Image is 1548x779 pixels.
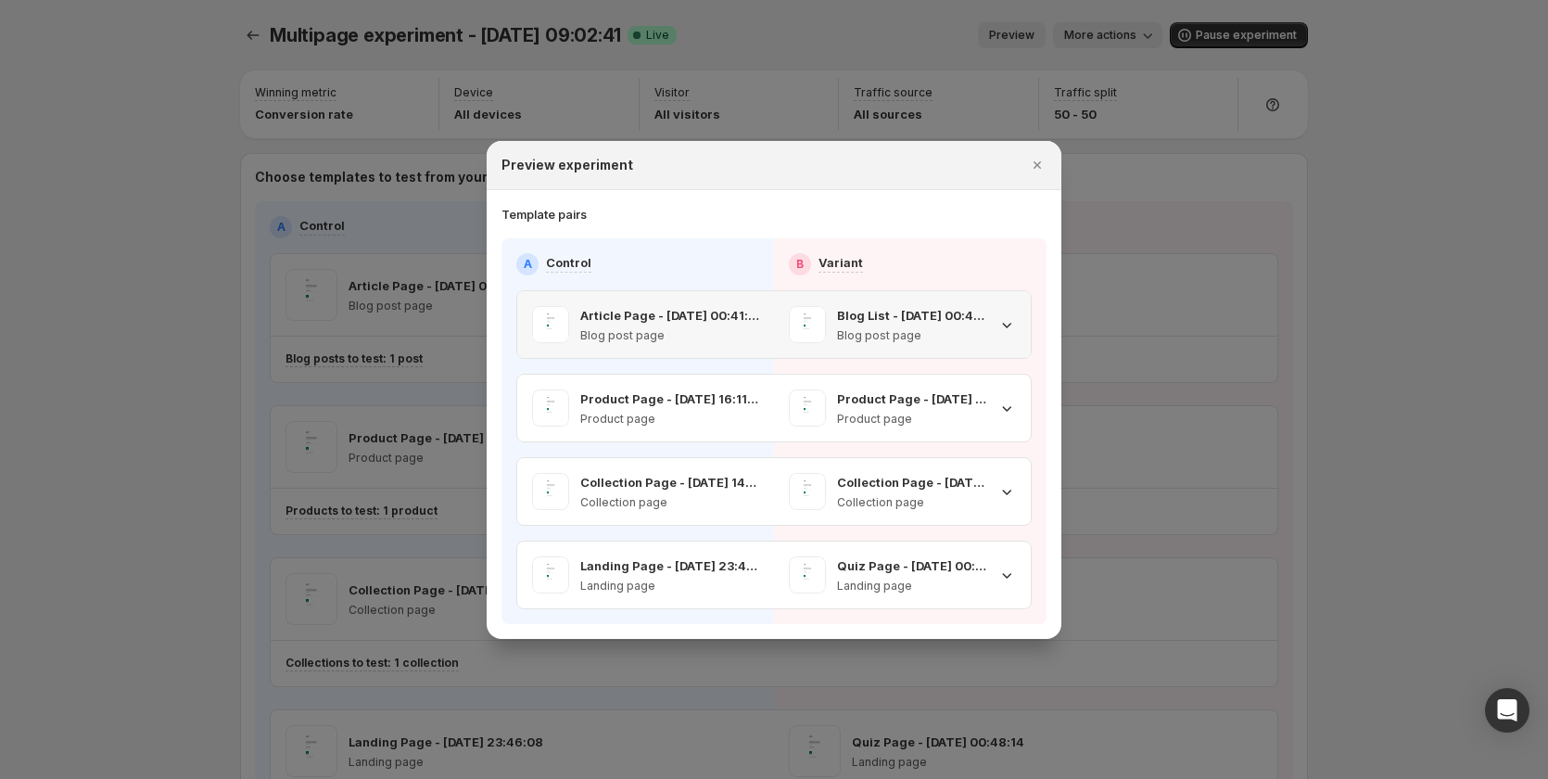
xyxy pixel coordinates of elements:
h2: B [796,257,804,272]
p: Control [546,253,591,272]
p: Product Page - [DATE] 16:11:06 [580,389,759,408]
p: Landing Page - [DATE] 23:46:08 [580,556,759,575]
p: Collection page [837,495,986,510]
p: Product Page - [DATE] 23:50:13 [837,389,986,408]
img: Collection Page - Sep 7, 00:27:16 [789,473,826,510]
img: Blog List - Sep 7, 00:44:17 [789,306,826,343]
p: Landing page [580,579,759,594]
p: Quiz Page - [DATE] 00:48:14 [837,556,986,575]
p: Article Page - [DATE] 00:41:26 [580,306,759,325]
p: Variant [818,253,863,272]
p: Product page [580,412,759,427]
img: Quiz Page - Sep 7, 00:48:14 [789,556,826,594]
img: Product Page - Sep 6, 23:50:13 [789,389,826,427]
p: Blog post page [837,328,986,343]
button: Close [1024,152,1050,178]
div: Open Intercom Messenger [1485,688,1529,733]
h2: A [524,257,532,272]
img: Product Page - Sep 8, 16:11:06 [532,389,569,427]
p: Collection page [580,495,759,510]
p: Collection Page - [DATE] 14:07:04 [580,473,759,492]
p: Product page [837,412,986,427]
p: Blog post page [580,328,759,343]
h3: Template pairs [501,205,587,223]
img: Landing Page - Sep 6, 23:46:08 [532,556,569,594]
img: Collection Page - Sep 8, 14:07:04 [532,473,569,510]
p: Blog List - [DATE] 00:44:17 [837,306,986,325]
p: Landing page [837,579,986,594]
p: Collection Page - [DATE] 00:27:16 [837,473,986,492]
img: Article Page - Sep 7, 00:41:26 [532,306,569,343]
h2: Preview experiment [501,156,633,174]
